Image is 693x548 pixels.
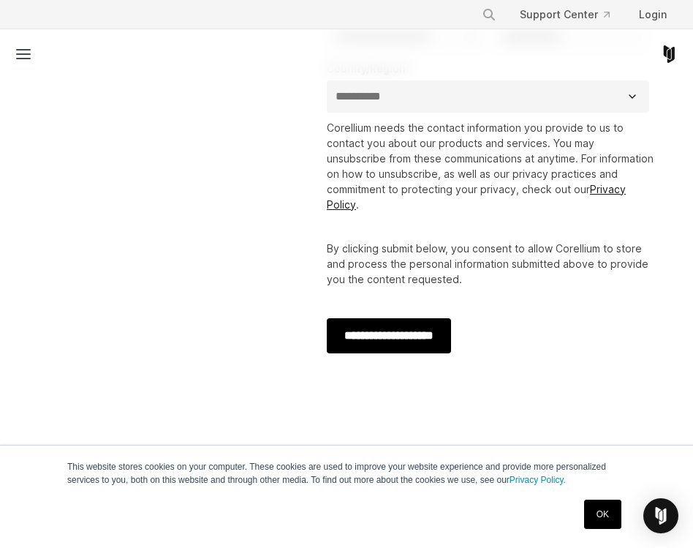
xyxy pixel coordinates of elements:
[327,241,655,287] p: By clicking submit below, you consent to allow Corellium to store and process the personal inform...
[67,460,626,487] p: This website stores cookies on your computer. These cookies are used to improve your website expe...
[584,500,621,529] a: OK
[476,1,502,28] button: Search
[643,498,678,533] div: Open Intercom Messenger
[327,183,626,211] a: Privacy Policy
[627,1,678,28] a: Login
[660,45,678,63] a: Corellium Home
[470,1,678,28] div: Navigation Menu
[508,1,621,28] a: Support Center
[327,120,655,212] p: Corellium needs the contact information you provide to us to contact you about our products and s...
[510,475,566,485] a: Privacy Policy.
